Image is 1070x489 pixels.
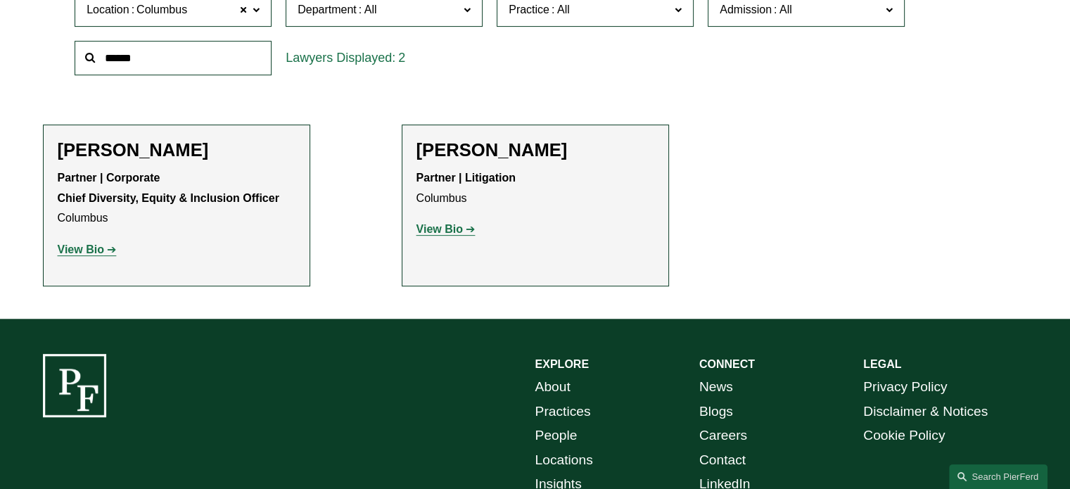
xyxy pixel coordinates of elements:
[58,243,117,255] a: View Bio
[535,400,591,424] a: Practices
[136,1,187,19] span: Columbus
[58,139,295,161] h2: [PERSON_NAME]
[949,464,1047,489] a: Search this site
[58,243,104,255] strong: View Bio
[699,400,733,424] a: Blogs
[699,424,747,448] a: Careers
[398,51,405,65] span: 2
[863,375,947,400] a: Privacy Policy
[699,375,733,400] a: News
[535,448,593,473] a: Locations
[87,4,129,15] span: Location
[863,400,988,424] a: Disclaimer & Notices
[535,358,589,370] strong: EXPLORE
[720,4,772,15] span: Admission
[416,172,516,184] strong: Partner | Litigation
[58,168,295,229] p: Columbus
[863,358,901,370] strong: LEGAL
[535,375,571,400] a: About
[863,424,945,448] a: Cookie Policy
[699,448,746,473] a: Contact
[416,168,654,209] p: Columbus
[58,172,279,204] strong: Partner | Corporate Chief Diversity, Equity & Inclusion Officer
[416,139,654,161] h2: [PERSON_NAME]
[509,4,549,15] span: Practice
[298,4,357,15] span: Department
[416,223,463,235] strong: View Bio
[699,358,755,370] strong: CONNECT
[535,424,578,448] a: People
[416,223,476,235] a: View Bio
